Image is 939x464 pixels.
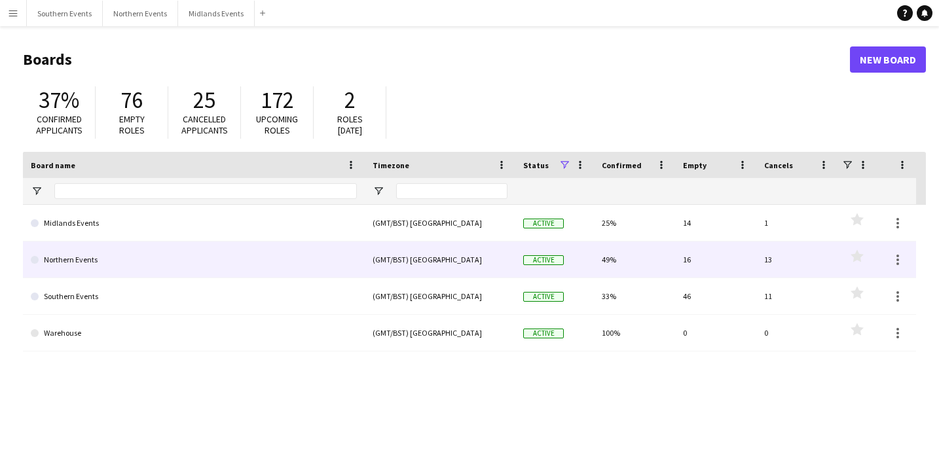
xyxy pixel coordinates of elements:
a: New Board [850,46,926,73]
span: 2 [344,86,356,115]
span: Active [523,329,564,338]
div: 11 [756,278,838,314]
div: (GMT/BST) [GEOGRAPHIC_DATA] [365,241,515,277]
div: 0 [756,315,838,351]
div: 1 [756,205,838,241]
button: Midlands Events [178,1,255,26]
div: 46 [675,278,756,314]
div: 14 [675,205,756,241]
span: 76 [120,86,143,115]
span: Cancelled applicants [181,113,228,136]
span: 37% [39,86,79,115]
a: Northern Events [31,241,357,278]
span: 172 [261,86,294,115]
button: Northern Events [103,1,178,26]
span: Confirmed [602,160,642,170]
div: 33% [594,278,675,314]
input: Board name Filter Input [54,183,357,199]
span: Cancels [764,160,793,170]
span: Confirmed applicants [36,113,83,136]
div: 100% [594,315,675,351]
span: Active [523,219,564,228]
div: (GMT/BST) [GEOGRAPHIC_DATA] [365,278,515,314]
span: Empty [683,160,707,170]
input: Timezone Filter Input [396,183,507,199]
span: Board name [31,160,75,170]
span: Upcoming roles [256,113,298,136]
span: Roles [DATE] [337,113,363,136]
button: Open Filter Menu [31,185,43,197]
span: Status [523,160,549,170]
div: (GMT/BST) [GEOGRAPHIC_DATA] [365,315,515,351]
span: Active [523,255,564,265]
a: Southern Events [31,278,357,315]
span: Empty roles [119,113,145,136]
span: 25 [193,86,215,115]
div: 25% [594,205,675,241]
div: 16 [675,241,756,277]
div: 13 [756,241,838,277]
span: Active [523,292,564,302]
div: 49% [594,241,675,277]
div: (GMT/BST) [GEOGRAPHIC_DATA] [365,205,515,241]
button: Southern Events [27,1,103,26]
a: Midlands Events [31,205,357,241]
span: Timezone [373,160,409,170]
button: Open Filter Menu [373,185,384,197]
h1: Boards [23,50,850,69]
a: Warehouse [31,315,357,351]
div: 0 [675,315,756,351]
